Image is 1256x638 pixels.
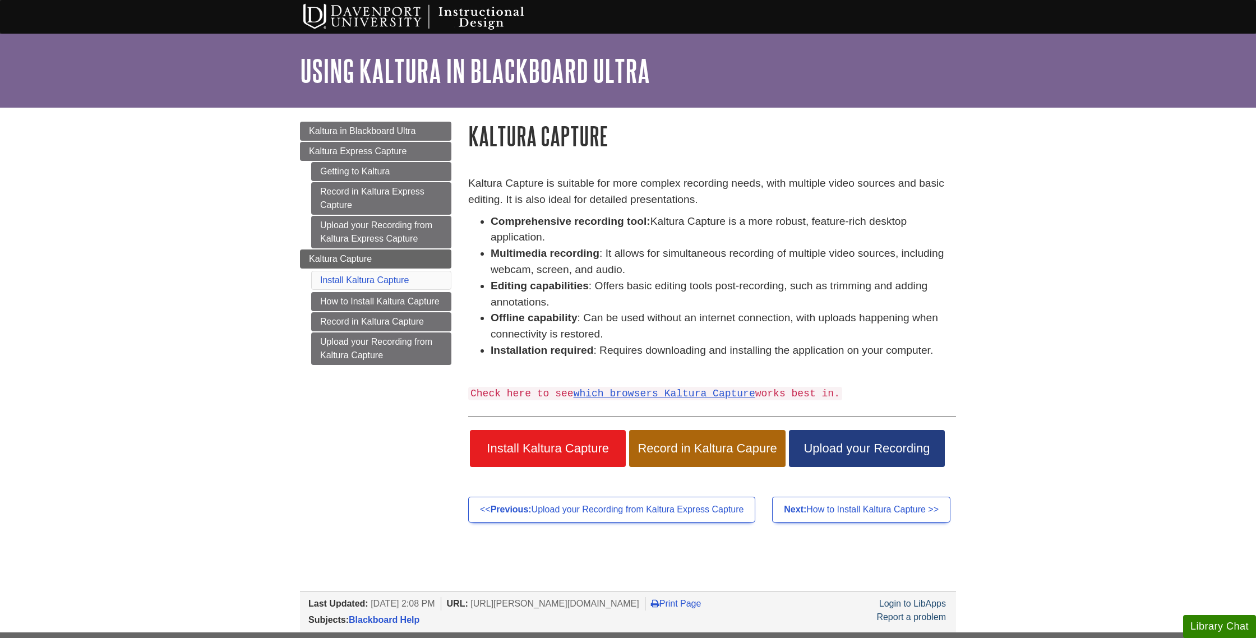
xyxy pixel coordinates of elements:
[651,599,659,608] i: Print Page
[311,332,451,365] a: Upload your Recording from Kaltura Capture
[470,599,639,608] span: [URL][PERSON_NAME][DOMAIN_NAME]
[876,612,946,622] a: Report a problem
[308,599,368,608] span: Last Updated:
[308,615,349,625] span: Subjects:
[638,441,777,456] span: Record in Kaltura Capure
[789,430,945,467] a: Upload your Recording
[311,162,451,181] a: Getting to Kaltura
[300,122,451,141] a: Kaltura in Blackboard Ultra
[478,441,617,456] span: Install Kaltura Capture
[300,122,451,365] div: Guide Page Menu
[491,278,956,311] li: : Offers basic editing tools post-recording, such as trimming and adding annotations.
[879,599,946,608] a: Login to LibApps
[772,497,950,523] a: Next:How to Install Kaltura Capture >>
[371,599,435,608] span: [DATE] 2:08 PM
[491,310,956,343] li: : Can be used without an internet connection, with uploads happening when connectivity is restored.
[651,599,701,608] a: Print Page
[309,126,415,136] span: Kaltura in Blackboard Ultra
[311,182,451,215] a: Record in Kaltura Express Capture
[629,430,785,467] a: Record in Kaltura Capure
[491,214,956,246] li: Kaltura Capture is a more robust, feature-rich desktop application.
[309,146,407,156] span: Kaltura Express Capture
[309,254,372,263] span: Kaltura Capture
[447,599,468,608] span: URL:
[797,441,936,456] span: Upload your Recording
[311,312,451,331] a: Record in Kaltura Capture
[349,615,419,625] a: Blackboard Help
[574,388,755,399] a: which browsers Kaltura Capture
[491,215,650,227] strong: Comprehensive recording tool:
[491,343,956,359] li: : Requires downloading and installing the application on your computer.
[320,275,409,285] a: Install Kaltura Capture
[294,3,564,31] img: Davenport University Instructional Design
[470,430,626,467] a: Install Kaltura Capture
[784,505,806,514] strong: Next:
[300,53,650,88] a: Using Kaltura in Blackboard Ultra
[491,247,599,259] strong: Multimedia recording
[491,280,589,292] strong: Editing capabilities
[300,142,451,161] a: Kaltura Express Capture
[491,246,956,278] li: : It allows for simultaneous recording of multiple video sources, including webcam, screen, and a...
[491,312,578,323] strong: Offline capability
[300,249,451,269] a: Kaltura Capture
[1183,615,1256,638] button: Library Chat
[468,175,956,208] p: Kaltura Capture is suitable for more complex recording needs, with multiple video sources and bas...
[491,505,532,514] strong: Previous:
[491,344,593,356] strong: Installation required
[468,497,755,523] a: <<Previous:Upload your Recording from Kaltura Express Capture
[311,292,451,311] a: How to Install Kaltura Capture
[311,216,451,248] a: Upload your Recording from Kaltura Express Capture
[468,387,842,400] code: Check here to see works best in.
[468,122,956,150] h1: Kaltura Capture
